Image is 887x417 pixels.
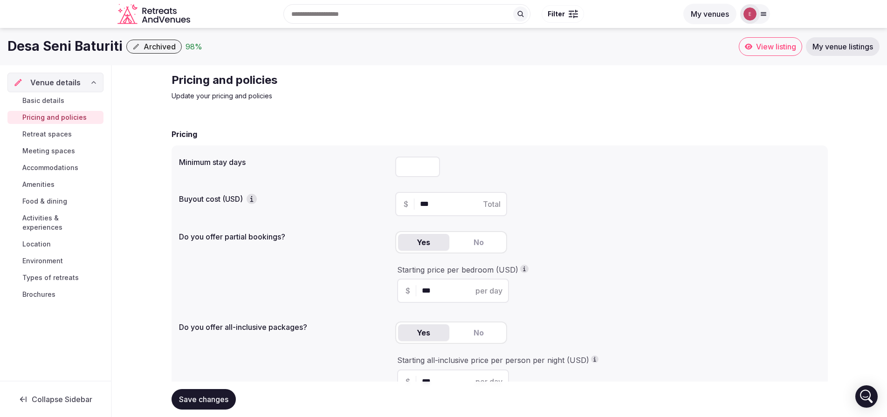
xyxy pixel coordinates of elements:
[22,197,67,206] span: Food & dining
[7,111,103,124] a: Pricing and policies
[542,5,584,23] button: Filter
[22,146,75,156] span: Meeting spaces
[22,180,55,189] span: Amenities
[406,376,410,387] span: $
[179,395,228,404] span: Save changes
[398,234,449,251] button: Yes
[397,355,818,365] div: Starting all-inclusive price per person per night (USD)
[172,129,197,140] h2: Pricing
[7,271,103,284] a: Types of retreats
[22,239,51,249] span: Location
[7,178,103,191] a: Amenities
[186,41,202,52] button: 98%
[7,128,103,141] a: Retreat spaces
[548,9,565,19] span: Filter
[117,4,192,25] svg: Retreats and Venues company logo
[406,285,410,296] span: $
[32,395,92,404] span: Collapse Sidebar
[179,194,388,204] label: Buyout cost (USD)
[7,144,103,157] a: Meeting spaces
[22,130,72,139] span: Retreat spaces
[247,194,257,204] button: Buyout cost (USD)
[186,41,202,52] div: 98 %
[7,389,103,410] button: Collapse Sidebar
[683,9,736,19] a: My venues
[22,273,79,282] span: Types of retreats
[179,323,388,331] label: Do you offer all-inclusive packages?
[397,265,818,275] div: Starting price per bedroom (USD)
[126,40,182,54] button: Archived
[22,213,100,232] span: Activities & experiences
[398,324,449,341] button: Yes
[404,198,408,210] span: $
[144,42,176,51] span: Archived
[172,389,236,410] button: Save changes
[475,376,502,387] span: per day
[683,4,736,24] button: My venues
[812,42,873,51] span: My venue listings
[453,324,504,341] button: No
[7,195,103,208] a: Food & dining
[855,385,878,408] div: Open Intercom Messenger
[453,234,504,251] button: No
[117,4,192,25] a: Visit the homepage
[7,254,103,267] a: Environment
[22,163,78,172] span: Accommodations
[179,233,388,240] label: Do you offer partial bookings?
[756,42,796,51] span: View listing
[7,288,103,301] a: Brochures
[7,238,103,251] a: Location
[172,73,485,88] h2: Pricing and policies
[739,37,802,56] a: View listing
[30,77,81,88] span: Venue details
[179,158,388,166] label: Minimum stay days
[475,285,502,296] span: per day
[743,7,756,21] img: events-6379
[22,113,87,122] span: Pricing and policies
[22,290,55,299] span: Brochures
[22,96,64,105] span: Basic details
[483,198,501,210] span: Total
[806,37,880,56] a: My venue listings
[22,256,63,266] span: Environment
[7,37,123,55] h1: Desa Seni Baturiti
[7,212,103,234] a: Activities & experiences
[7,161,103,174] a: Accommodations
[172,91,485,101] p: Update your pricing and policies
[7,94,103,107] a: Basic details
